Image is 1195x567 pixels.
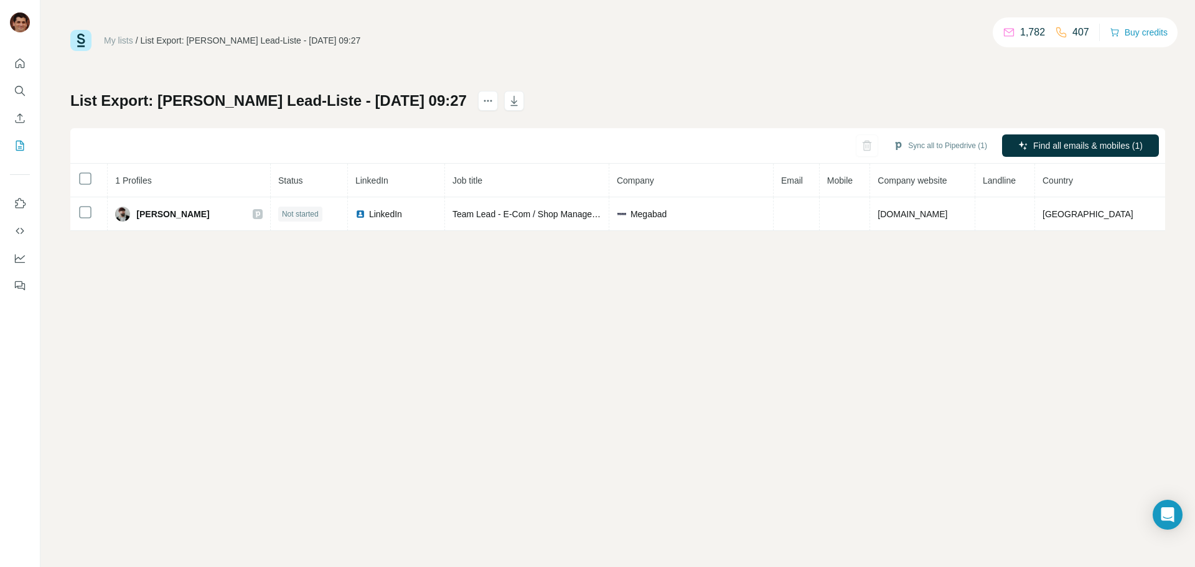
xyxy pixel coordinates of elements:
button: Buy credits [1110,24,1168,41]
div: Open Intercom Messenger [1153,500,1183,530]
span: Team Lead - E-Com / Shop Management [452,209,611,219]
span: Landline [983,176,1016,185]
span: Megabad [630,208,667,220]
p: 407 [1072,25,1089,40]
button: Sync all to Pipedrive (1) [884,136,996,155]
span: Company [617,176,654,185]
img: company-logo [617,209,627,219]
span: Mobile [827,176,853,185]
span: 1 Profiles [115,176,151,185]
button: Use Surfe API [10,220,30,242]
button: Find all emails & mobiles (1) [1002,134,1159,157]
span: LinkedIn [369,208,402,220]
span: Company website [878,176,947,185]
span: [DOMAIN_NAME] [878,209,947,219]
span: Job title [452,176,482,185]
span: [PERSON_NAME] [136,208,209,220]
span: [GEOGRAPHIC_DATA] [1043,209,1133,219]
button: Enrich CSV [10,107,30,129]
span: Find all emails & mobiles (1) [1033,139,1143,152]
p: 1,782 [1020,25,1045,40]
div: List Export: [PERSON_NAME] Lead-Liste - [DATE] 09:27 [141,34,361,47]
li: / [136,34,138,47]
button: My lists [10,134,30,157]
button: Quick start [10,52,30,75]
img: Surfe Logo [70,30,91,51]
span: Country [1043,176,1073,185]
button: Use Surfe on LinkedIn [10,192,30,215]
a: My lists [104,35,133,45]
img: LinkedIn logo [355,209,365,219]
span: Not started [282,209,319,220]
span: Status [278,176,303,185]
img: Avatar [10,12,30,32]
span: Email [781,176,803,185]
button: Search [10,80,30,102]
button: Feedback [10,274,30,297]
button: Dashboard [10,247,30,269]
button: actions [478,91,498,111]
span: LinkedIn [355,176,388,185]
img: Avatar [115,207,130,222]
h1: List Export: [PERSON_NAME] Lead-Liste - [DATE] 09:27 [70,91,467,111]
